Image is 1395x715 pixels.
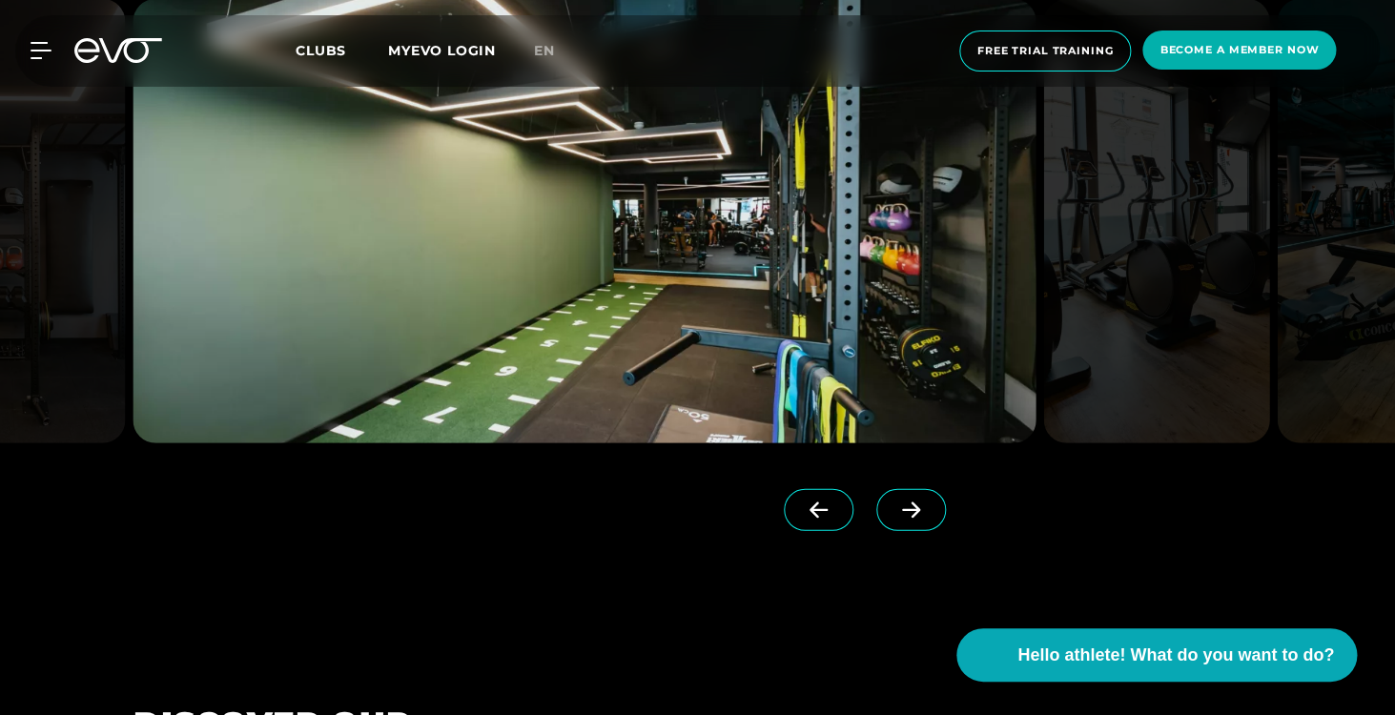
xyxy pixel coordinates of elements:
span: Hello athlete! What do you want to do? [1017,643,1334,668]
a: Clubs [296,41,384,59]
a: Become a member now [1137,31,1342,71]
a: en [534,40,578,62]
span: Clubs [296,42,346,59]
a: Free trial training [954,31,1138,71]
span: Free trial training [977,43,1114,59]
span: en [534,42,555,59]
span: Become a member now [1159,42,1319,58]
button: Hello athlete! What do you want to do? [956,628,1357,682]
a: MYEVO LOGIN [388,42,496,59]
